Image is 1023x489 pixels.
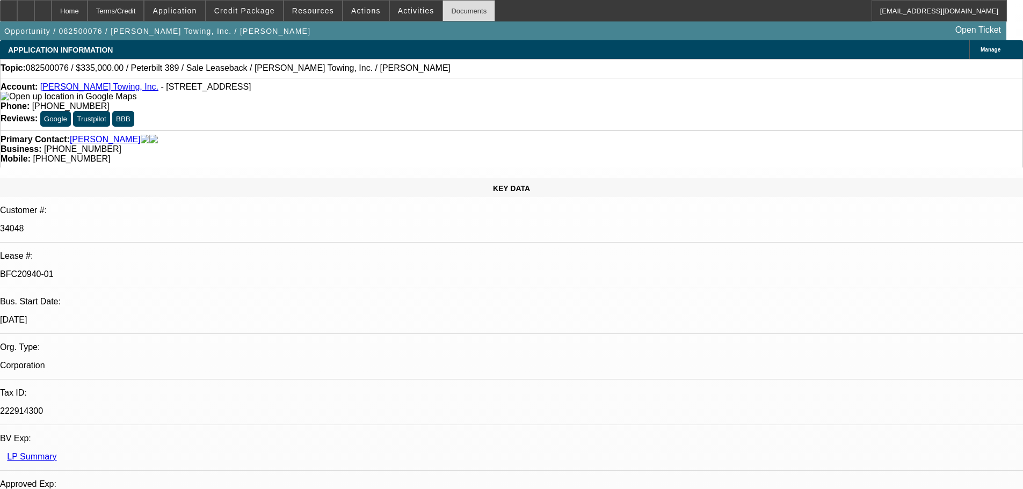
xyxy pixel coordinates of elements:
[493,184,530,193] span: KEY DATA
[33,154,110,163] span: [PHONE_NUMBER]
[1,92,136,101] img: Open up location in Google Maps
[26,63,451,73] span: 082500076 / $335,000.00 / Peterbilt 389 / Sale Leaseback / [PERSON_NAME] Towing, Inc. / [PERSON_N...
[32,101,110,111] span: [PHONE_NUMBER]
[144,1,205,21] button: Application
[1,135,70,144] strong: Primary Contact:
[981,47,1000,53] span: Manage
[1,154,31,163] strong: Mobile:
[390,1,442,21] button: Activities
[40,111,71,127] button: Google
[73,111,110,127] button: Trustpilot
[8,46,113,54] span: APPLICATION INFORMATION
[951,21,1005,39] a: Open Ticket
[351,6,381,15] span: Actions
[1,92,136,101] a: View Google Maps
[149,135,158,144] img: linkedin-icon.png
[284,1,342,21] button: Resources
[1,114,38,123] strong: Reviews:
[1,144,41,154] strong: Business:
[7,452,56,461] a: LP Summary
[343,1,389,21] button: Actions
[153,6,197,15] span: Application
[40,82,158,91] a: [PERSON_NAME] Towing, Inc.
[206,1,283,21] button: Credit Package
[1,63,26,73] strong: Topic:
[112,111,134,127] button: BBB
[4,27,310,35] span: Opportunity / 082500076 / [PERSON_NAME] Towing, Inc. / [PERSON_NAME]
[161,82,251,91] span: - [STREET_ADDRESS]
[44,144,121,154] span: [PHONE_NUMBER]
[214,6,275,15] span: Credit Package
[292,6,334,15] span: Resources
[1,101,30,111] strong: Phone:
[1,82,38,91] strong: Account:
[398,6,434,15] span: Activities
[141,135,149,144] img: facebook-icon.png
[70,135,141,144] a: [PERSON_NAME]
